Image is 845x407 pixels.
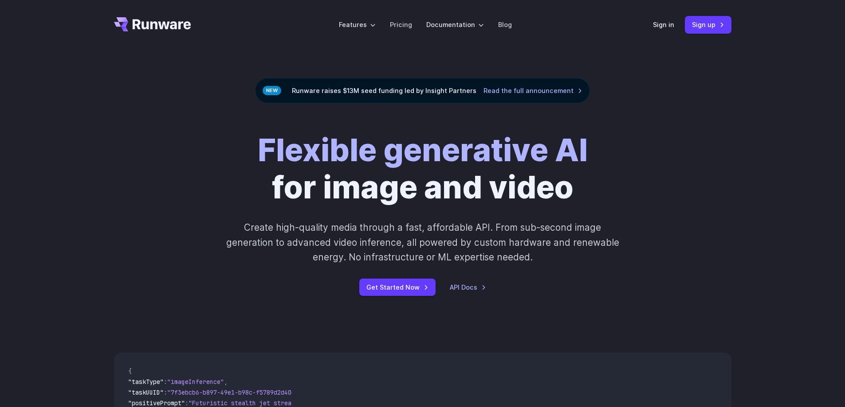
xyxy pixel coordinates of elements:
[164,378,167,386] span: :
[164,388,167,396] span: :
[258,132,588,206] h1: for image and video
[185,399,189,407] span: :
[653,19,674,30] a: Sign in
[128,378,164,386] span: "taskType"
[167,378,224,386] span: "imageInference"
[483,85,582,96] a: Read the full announcement
[258,131,588,169] strong: Flexible generative AI
[450,282,486,292] a: API Docs
[189,399,511,407] span: "Futuristic stealth jet streaking through a neon-lit cityscape with glowing purple exhaust"
[167,388,302,396] span: "7f3ebcb6-b897-49e1-b98c-f5789d2d40d7"
[128,399,185,407] span: "positivePrompt"
[128,388,164,396] span: "taskUUID"
[225,220,620,264] p: Create high-quality media through a fast, affordable API. From sub-second image generation to adv...
[255,78,590,103] div: Runware raises $13M seed funding led by Insight Partners
[224,378,228,386] span: ,
[114,17,191,31] a: Go to /
[390,19,412,30] a: Pricing
[498,19,512,30] a: Blog
[359,279,436,296] a: Get Started Now
[339,19,376,30] label: Features
[426,19,484,30] label: Documentation
[128,367,132,375] span: {
[685,16,731,33] a: Sign up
